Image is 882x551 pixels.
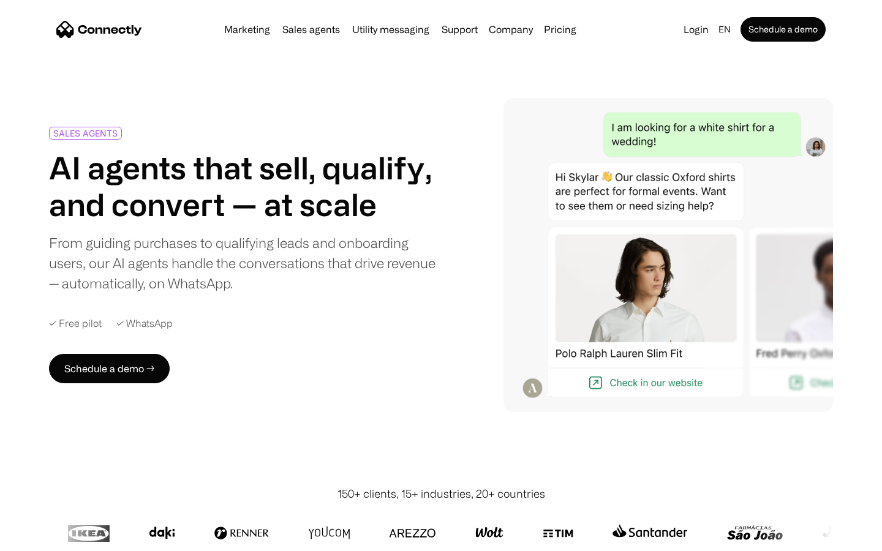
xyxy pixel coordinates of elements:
[219,24,275,34] a: Marketing
[49,354,170,383] a: Schedule a demo →
[49,149,436,223] h1: AI agents that sell, qualify, and convert — at scale
[485,21,537,38] div: Company
[116,318,173,329] div: ✓ WhatsApp
[539,24,581,34] a: Pricing
[24,530,73,547] ul: Language list
[679,21,714,38] a: Login
[56,20,142,39] a: home
[49,233,436,293] div: From guiding purchases to qualifying leads and onboarding users, our AI agents handle the convers...
[714,21,738,38] div: en
[277,24,345,34] a: Sales agents
[337,485,545,502] div: 150+ clients, 15+ industries, 20+ countries
[489,21,533,38] div: Company
[741,17,826,42] a: Schedule a demo
[437,24,483,34] a: Support
[12,528,73,547] aside: Language selected: English
[347,24,434,34] a: Utility messaging
[53,129,118,138] div: SALES AGENTS
[49,318,102,329] div: ✓ Free pilot
[718,21,731,38] div: en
